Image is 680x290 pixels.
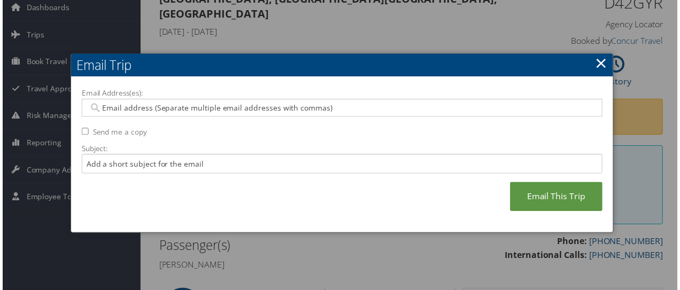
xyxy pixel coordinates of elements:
[512,183,605,213] a: Email This Trip
[87,103,598,114] input: Email address (Separate multiple email addresses with commas)
[91,128,145,138] label: Send me a copy
[69,54,615,77] h2: Email Trip
[80,155,605,175] input: Add a short subject for the email
[80,88,605,99] label: Email Address(es):
[80,144,605,155] label: Subject:
[597,52,609,74] a: ×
